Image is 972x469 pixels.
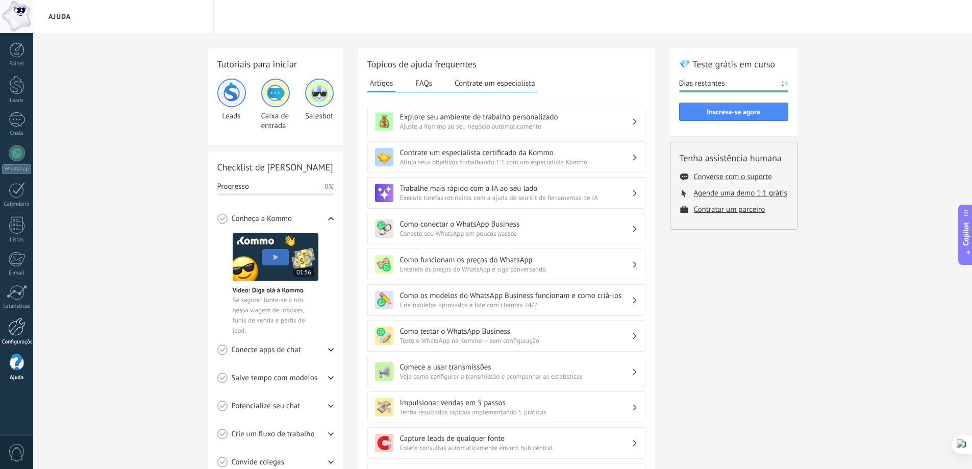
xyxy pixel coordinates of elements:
span: Execute tarefas rotineiras com a ajuda do seu kit de ferramentas de IA [400,193,632,202]
h3: Impulsionar vendas em 5 passos [400,398,632,408]
div: Salesbot [305,79,334,131]
button: Artigos [367,76,396,92]
div: WhatsApp [2,164,31,174]
span: Entenda os preços do WhatsApp e siga conversando [400,265,632,274]
h3: Como funcionam os preços do WhatsApp [400,255,632,265]
div: Calendário [2,201,32,208]
button: Agende uma demo 1:1 grátis [694,188,787,198]
span: Progresso [217,182,249,192]
span: Veja como configurar a transmissão e acompanhar as estatísticas [400,372,632,381]
span: Salve tempo com modelos [232,373,318,383]
span: 0% [325,182,333,192]
span: Inscreva-se agora [707,108,760,115]
h2: Tutoriais para iniciar [217,58,334,70]
span: Potencialize seu chat [232,401,301,411]
span: Convide colegas [232,457,284,467]
span: Crie modelos aprovados e fale com clientes 24/7 [400,301,632,309]
button: Contratar um parceiro [694,205,765,214]
div: Caixa de entrada [261,79,290,131]
span: Ajuste a Kommo ao seu negócio automaticamente [400,122,632,131]
span: Se segure! Junte-se à nós nessa viagem de inboxes, funis de venda e perfis de lead. [233,295,318,336]
h3: Como testar o WhatsApp Business [400,327,632,336]
button: Converse com o suporte [694,172,772,182]
div: Leads [2,97,32,104]
div: Listas [2,237,32,243]
span: Vídeo: Diga olá à Kommo [233,286,304,294]
span: Colete consultas automaticamente em um hub central [400,443,632,452]
span: Teste o WhatsApp na Kommo — sem configuração [400,336,632,345]
h3: Trabalhe mais rápido com a IA ao seu lado [400,184,632,193]
div: Configurações [2,339,32,345]
div: E-mail [2,270,32,277]
button: FAQs [413,76,435,91]
span: Dias restantes [679,79,725,89]
span: Conecte seu WhatsApp em poucos passos [400,229,632,238]
div: Chats [2,130,32,137]
div: Estatísticas [2,303,32,310]
span: Crie um fluxo de trabalho [232,429,315,439]
span: 14 [781,79,788,89]
h3: Explore seu ambiente de trabalho personalizado [400,112,632,122]
div: Painel [2,61,32,67]
div: Ajuda [2,375,32,381]
h2: Tópicos de ajuda frequentes [367,58,645,70]
span: Atinja seus objetivos trabalhando 1:1 com um especialista Kommo [400,158,632,166]
div: Leads [217,79,246,131]
h2: Tenha assistência humana [680,152,788,164]
h3: Capture leads de qualquer fonte [400,434,632,443]
span: Conheça a Kommo [232,214,292,224]
h3: Como os modelos do WhatsApp Business funcionam e como criá-los [400,291,632,301]
h3: Como conectar o WhatsApp Business [400,219,632,229]
span: Copilot [961,222,971,245]
h2: 💎 Teste grátis em curso [679,58,788,70]
span: Tenha resultados rápidos implementando 5 práticas [400,408,632,416]
span: Conecte apps de chat [232,345,301,355]
h2: Checklist de [PERSON_NAME] [217,161,334,174]
h3: Comece a usar transmissões [400,362,632,372]
h3: Contrate um especialista certificado da Kommo [400,148,632,158]
button: Inscreva-se agora [679,103,788,121]
button: Contrate um especialista [452,76,538,91]
img: Meet video [233,233,318,281]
